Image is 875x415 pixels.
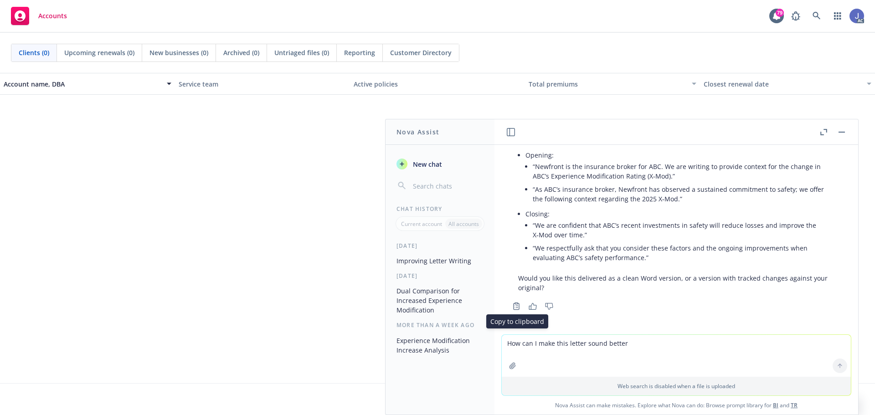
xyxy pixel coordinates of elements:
[179,79,346,89] div: Service team
[518,273,834,292] p: Would you like this delivered as a clean Word version, or a version with tracked changes against ...
[700,73,875,95] button: Closest renewal date
[175,73,350,95] button: Service team
[776,9,784,17] div: 79
[448,220,479,228] p: All accounts
[542,300,556,313] button: Thumbs down
[791,401,798,409] a: TR
[704,79,861,89] div: Closest renewal date
[149,48,208,57] span: New businesses (0)
[396,127,439,137] h1: Nova Assist
[19,48,49,57] span: Clients (0)
[354,79,521,89] div: Active policies
[38,12,67,20] span: Accounts
[808,7,826,25] a: Search
[525,73,700,95] button: Total premiums
[386,205,494,213] div: Chat History
[533,183,834,205] li: “As ABC’s insurance broker, Newfront has observed a sustained commitment to safety; we offer the ...
[411,179,484,192] input: Search chats
[525,149,834,207] li: Opening:
[533,219,834,241] li: “We are confident that ABC’s recent investments in safety will reduce losses and improve the X‑Mo...
[390,48,452,57] span: Customer Directory
[386,242,494,250] div: [DATE]
[787,7,805,25] a: Report a Bug
[274,48,329,57] span: Untriaged files (0)
[4,79,161,89] div: Account name, DBA
[507,382,845,390] p: Web search is disabled when a file is uploaded
[393,253,487,268] button: Improving Letter Writing
[498,396,854,415] span: Nova Assist can make mistakes. Explore what Nova can do: Browse prompt library for and
[7,3,71,29] a: Accounts
[386,321,494,329] div: More than a week ago
[393,333,487,358] button: Experience Modification Increase Analysis
[773,401,778,409] a: BI
[490,317,544,326] p: Copy to clipboard
[386,272,494,280] div: [DATE]
[525,207,834,266] li: Closing:
[393,283,487,318] button: Dual Comparison for Increased Experience Modification
[344,48,375,57] span: Reporting
[411,159,442,169] span: New chat
[533,241,834,264] li: “We respectfully ask that you consider these factors and the ongoing improvements when evaluating...
[350,73,525,95] button: Active policies
[223,48,259,57] span: Archived (0)
[829,7,847,25] a: Switch app
[512,302,520,310] svg: Copy to clipboard
[533,160,834,183] li: “Newfront is the insurance broker for ABC. We are writing to provide context for the change in AB...
[393,156,487,172] button: New chat
[849,9,864,23] img: photo
[64,48,134,57] span: Upcoming renewals (0)
[401,220,442,228] p: Current account
[529,79,686,89] div: Total premiums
